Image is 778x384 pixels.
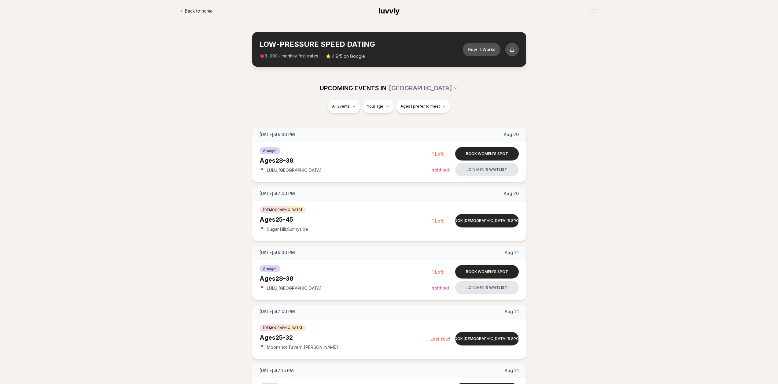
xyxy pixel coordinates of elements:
[455,265,519,279] button: Book women's spot
[260,308,295,315] span: [DATE] at 7:00 PM
[505,308,519,315] span: Aug 21
[432,285,449,290] span: Sold Out
[379,6,400,15] span: luvvly
[267,285,322,291] span: LULU , [GEOGRAPHIC_DATA]
[260,324,306,331] span: [DEMOGRAPHIC_DATA]
[332,104,350,109] span: All Events
[587,6,598,16] button: Open menu
[396,100,450,113] button: Ages I prefer to meet
[463,43,500,56] button: How it Works
[260,147,280,154] span: Straight
[432,269,444,275] span: 1 Left!
[267,167,322,173] span: LULU , [GEOGRAPHIC_DATA]
[260,367,294,374] span: [DATE] at 7:15 PM
[430,336,450,342] span: Last few!
[260,227,264,232] span: 📍
[455,214,519,227] button: Book [DEMOGRAPHIC_DATA]'s spot
[455,332,519,345] button: Book [DEMOGRAPHIC_DATA]'s spot
[267,226,308,232] span: Sugar Hill , Sunnyside
[260,249,295,256] span: [DATE] at 6:30 PM
[265,54,278,59] span: 3,000
[455,147,519,161] button: Book women's spot
[363,100,394,113] button: Your age
[260,190,295,197] span: [DATE] at 7:00 PM
[267,344,338,350] span: Moonshot Tavern , [PERSON_NAME]
[260,274,432,283] div: Ages 28-38
[505,367,519,374] span: Aug 21
[367,104,383,109] span: Your age
[320,84,386,92] span: UPCOMING EVENTS IN
[455,163,519,176] button: Join men's waitlist
[326,53,365,59] span: ⭐ 4.9/5 on Google
[260,345,264,350] span: 📍
[260,168,264,173] span: 📍
[260,206,306,213] span: [DEMOGRAPHIC_DATA]
[260,131,295,138] span: [DATE] at 6:30 PM
[432,167,449,172] span: Sold Out
[260,286,264,291] span: 📍
[389,81,458,95] button: [GEOGRAPHIC_DATA]
[328,100,360,113] button: All Events
[260,53,318,59] span: 💗 + monthly first dates
[260,39,463,49] h2: LOW-PRESSURE SPEED DATING
[455,281,519,294] button: Join men's waitlist
[505,249,519,256] span: Aug 21
[400,104,440,109] span: Ages I prefer to meet
[432,151,444,157] span: 1 Left!
[504,190,519,197] span: Aug 20
[260,156,432,165] div: Ages 28-38
[180,5,213,17] a: Back to home
[432,218,444,223] span: 1 Left!
[379,6,400,16] a: luvvly
[260,215,432,224] div: Ages 25-45
[260,265,280,272] span: Straight
[260,333,430,342] div: Ages 25-32
[185,8,213,14] span: Back to home
[504,131,519,138] span: Aug 20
